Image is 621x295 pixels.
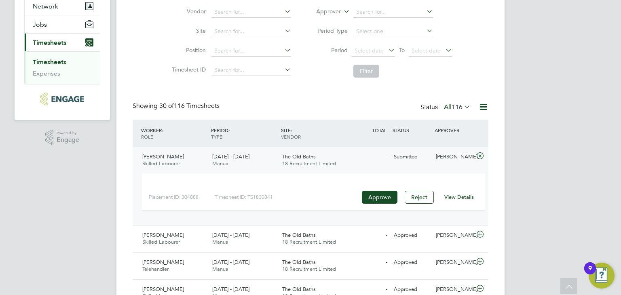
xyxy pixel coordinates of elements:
[142,259,184,265] span: [PERSON_NAME]
[353,26,433,37] input: Select one
[433,256,475,269] div: [PERSON_NAME]
[40,93,84,105] img: legacie-logo-retina.png
[45,130,80,145] a: Powered byEngage
[212,232,249,238] span: [DATE] - [DATE]
[452,103,463,111] span: 116
[412,47,441,54] span: Select date
[33,21,47,28] span: Jobs
[57,130,79,137] span: Powered by
[433,123,475,137] div: APPROVER
[211,65,291,76] input: Search for...
[397,45,407,55] span: To
[169,66,206,73] label: Timesheet ID
[212,160,230,167] span: Manual
[588,268,592,279] div: 9
[282,238,336,245] span: 18 Recruitment Limited
[353,65,379,78] button: Filter
[355,47,384,54] span: Select date
[215,191,360,204] div: Timesheet ID: TS1830841
[281,133,301,140] span: VENDOR
[25,51,100,84] div: Timesheets
[212,259,249,265] span: [DATE] - [DATE]
[211,6,291,18] input: Search for...
[433,229,475,242] div: [PERSON_NAME]
[133,102,221,110] div: Showing
[391,123,433,137] div: STATUS
[149,191,215,204] div: Placement ID: 304888
[33,39,66,46] span: Timesheets
[349,229,391,242] div: -
[142,153,184,160] span: [PERSON_NAME]
[291,127,292,133] span: /
[353,6,433,18] input: Search for...
[362,191,397,204] button: Approve
[212,286,249,293] span: [DATE] - [DATE]
[142,286,184,293] span: [PERSON_NAME]
[212,153,249,160] span: [DATE] - [DATE]
[24,93,100,105] a: Go to home page
[589,263,615,289] button: Open Resource Center, 9 new notifications
[444,103,471,111] label: All
[391,229,433,242] div: Approved
[142,265,169,272] span: Telehandler
[282,232,316,238] span: The Old Baths
[211,26,291,37] input: Search for...
[212,265,230,272] span: Manual
[142,238,180,245] span: Skilled Labourer
[142,232,184,238] span: [PERSON_NAME]
[282,286,316,293] span: The Old Baths
[391,256,433,269] div: Approved
[162,127,163,133] span: /
[282,160,336,167] span: 18 Recruitment Limited
[279,123,349,144] div: SITE
[25,34,100,51] button: Timesheets
[311,27,348,34] label: Period Type
[57,137,79,143] span: Engage
[209,123,279,144] div: PERIOD
[304,8,341,16] label: Approver
[433,150,475,164] div: [PERSON_NAME]
[139,123,209,144] div: WORKER
[282,259,316,265] span: The Old Baths
[405,191,434,204] button: Reject
[142,160,180,167] span: Skilled Labourer
[349,150,391,164] div: -
[211,133,222,140] span: TYPE
[141,133,153,140] span: ROLE
[282,153,316,160] span: The Old Baths
[282,265,336,272] span: 18 Recruitment Limited
[33,58,66,66] a: Timesheets
[159,102,220,110] span: 116 Timesheets
[33,2,58,10] span: Network
[211,45,291,57] input: Search for...
[159,102,174,110] span: 30 of
[311,46,348,54] label: Period
[391,150,433,164] div: Submitted
[349,256,391,269] div: -
[372,127,387,133] span: TOTAL
[169,27,206,34] label: Site
[169,8,206,15] label: Vendor
[444,194,474,200] a: View Details
[228,127,230,133] span: /
[33,70,60,77] a: Expenses
[212,238,230,245] span: Manual
[169,46,206,54] label: Position
[420,102,472,113] div: Status
[25,15,100,33] button: Jobs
